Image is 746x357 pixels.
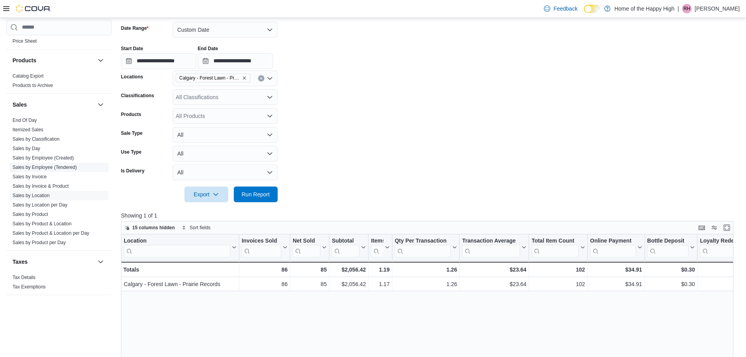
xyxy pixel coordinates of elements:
div: $34.91 [590,279,642,289]
div: Online Payment [590,237,636,257]
button: Location [124,237,237,257]
div: Rebecca Harper [682,4,692,13]
input: Press the down key to open a popover containing a calendar. [198,53,273,69]
button: Sort fields [179,223,213,232]
span: 15 columns hidden [132,225,175,231]
div: $34.91 [590,265,642,274]
button: Sales [13,101,94,109]
button: Net Sold [293,237,327,257]
a: Sales by Location per Day [13,202,67,208]
span: End Of Day [13,117,37,123]
span: Export [189,187,224,202]
div: Totals [123,265,237,274]
button: 15 columns hidden [121,223,178,232]
div: Total Item Count [531,237,578,257]
div: Bottle Deposit [647,237,688,245]
img: Cova [16,5,51,13]
span: Feedback [553,5,577,13]
a: Sales by Employee (Tendered) [13,165,77,170]
a: Sales by Invoice [13,174,47,179]
a: Sales by Invoice & Product [13,183,69,189]
div: Products [6,71,112,93]
button: Taxes [96,257,105,266]
div: Subtotal [332,237,359,257]
div: Location [124,237,230,245]
label: Use Type [121,149,141,155]
input: Press the down key to open a popover containing a calendar. [121,53,196,69]
span: RH [683,4,690,13]
a: Tax Exemptions [13,284,46,290]
div: Net Sold [293,237,320,245]
button: Transaction Average [462,237,526,257]
span: Sort fields [190,225,210,231]
label: Classifications [121,92,154,99]
label: Start Date [121,45,143,52]
div: Sales [6,116,112,250]
a: Sales by Product [13,212,48,217]
a: Sales by Employee (Created) [13,155,74,161]
div: 1.26 [395,265,457,274]
div: $0.30 [647,279,695,289]
button: Display options [710,223,719,232]
a: Sales by Product per Day [13,240,66,245]
label: End Date [198,45,218,52]
span: Sales by Location [13,192,50,199]
button: All [173,127,278,143]
button: Open list of options [267,113,273,119]
button: Clear input [258,75,264,82]
div: $23.64 [462,279,526,289]
div: $2,056.42 [332,265,366,274]
div: 85 [293,279,327,289]
a: Sales by Product & Location per Day [13,230,89,236]
p: [PERSON_NAME] [695,4,740,13]
p: Home of the Happy High [614,4,674,13]
button: Subtotal [332,237,366,257]
button: Open list of options [267,94,273,100]
span: Sales by Invoice [13,174,47,180]
span: Products to Archive [13,82,53,89]
a: Products to Archive [13,83,53,88]
button: Online Payment [590,237,642,257]
div: Qty Per Transaction [395,237,451,257]
button: Custom Date [173,22,278,38]
div: Location [124,237,230,257]
div: 85 [293,265,327,274]
button: Taxes [13,258,94,266]
button: Total Item Count [531,237,585,257]
button: Remove Calgary - Forest Lawn - Prairie Records from selection in this group [242,76,247,80]
div: 102 [531,265,585,274]
input: Dark Mode [584,5,600,13]
div: Items Per Transaction [371,237,383,257]
span: Run Report [242,190,270,198]
div: Items Per Transaction [371,237,383,245]
a: Sales by Day [13,146,40,151]
div: Subtotal [332,237,359,245]
span: Sales by Product per Day [13,239,66,246]
span: Sales by Classification [13,136,60,142]
a: Sales by Product & Location [13,221,72,227]
span: Catalog Export [13,73,43,79]
span: Sales by Employee (Created) [13,155,74,161]
span: Sales by Day [13,145,40,152]
div: $0.30 [647,265,695,274]
span: Itemized Sales [13,127,43,133]
span: Price Sheet [13,38,37,44]
button: Export [184,187,228,202]
button: Sales [96,100,105,109]
div: Online Payment [590,237,636,245]
label: Locations [121,74,143,80]
span: Calgary - Forest Lawn - Prairie Records [176,74,250,82]
h3: Sales [13,101,27,109]
span: Tax Exemptions [13,284,46,290]
h3: Taxes [13,258,28,266]
button: Items Per Transaction [371,237,390,257]
div: 86 [242,265,287,274]
button: All [173,165,278,180]
span: Sales by Location per Day [13,202,67,208]
a: Feedback [541,1,580,16]
a: Tax Details [13,275,36,280]
div: Taxes [6,273,112,295]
